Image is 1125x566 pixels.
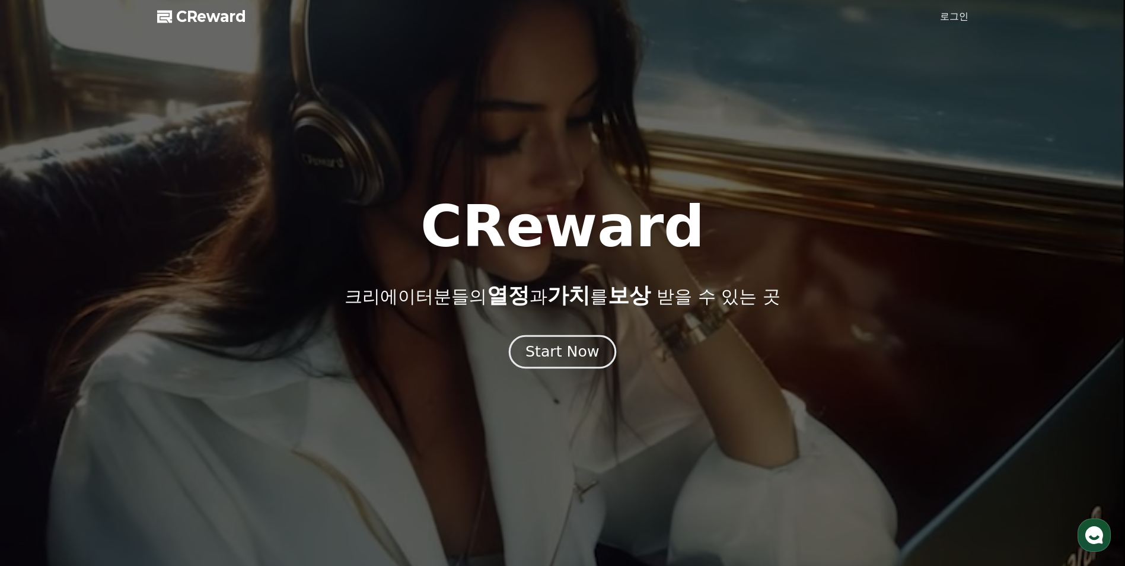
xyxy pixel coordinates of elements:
[940,9,968,24] a: 로그인
[183,394,197,403] span: 설정
[487,283,530,307] span: 열정
[525,342,599,362] div: Start Now
[420,198,705,255] h1: CReward
[509,335,616,369] button: Start Now
[37,394,44,403] span: 홈
[4,376,78,406] a: 홈
[345,284,780,307] p: 크리에이터분들의 과 를 받을 수 있는 곳
[109,395,123,404] span: 대화
[608,283,651,307] span: 보상
[78,376,153,406] a: 대화
[176,7,246,26] span: CReward
[547,283,590,307] span: 가치
[153,376,228,406] a: 설정
[157,7,246,26] a: CReward
[511,348,614,359] a: Start Now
